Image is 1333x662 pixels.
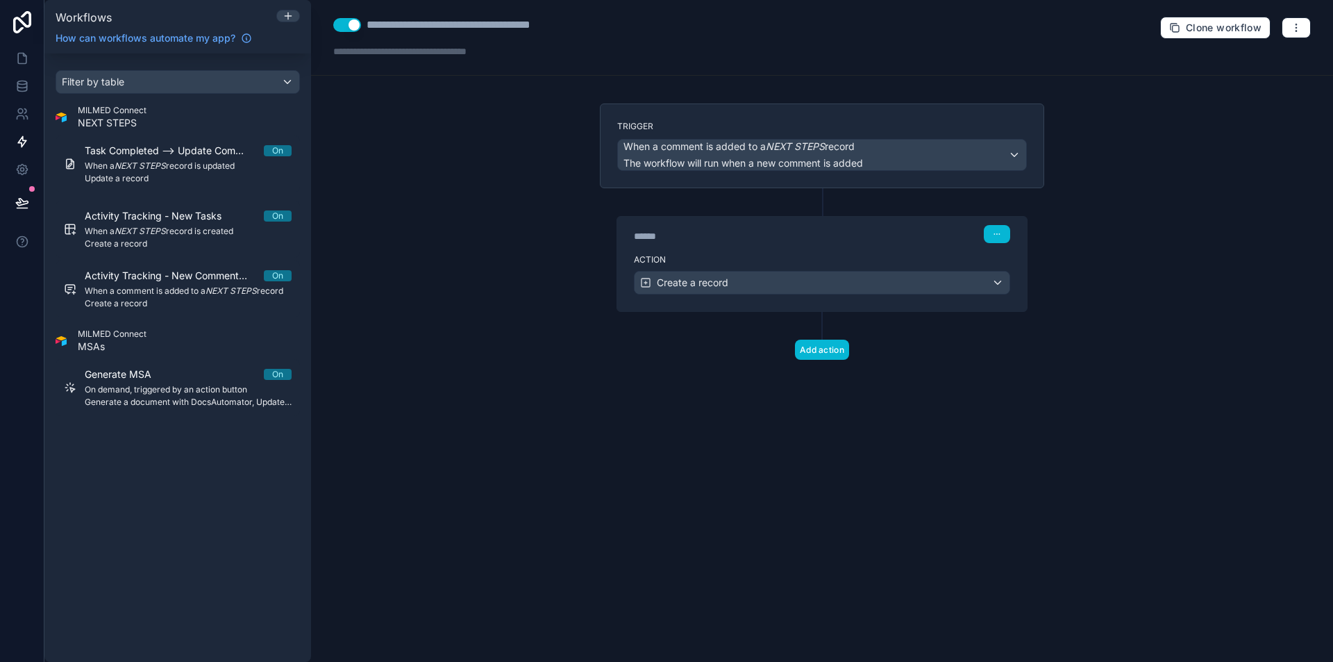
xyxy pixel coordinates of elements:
a: How can workflows automate my app? [50,31,258,45]
div: On [272,270,283,281]
em: NEXT STEPS [206,286,257,296]
label: Action [634,254,1010,265]
button: Clone workflow [1160,17,1271,39]
a: Task Completed --> Update Completed by and dateOnWhen aNEXT STEPSrecord is updatedUpdate a record [56,135,300,192]
button: Filter by table [56,70,300,94]
span: Create a record [85,238,292,249]
span: Create a record [85,298,292,309]
img: Airtable Logo [56,112,67,123]
span: NEXT STEPS [78,116,146,130]
em: NEXT STEPS [766,140,825,152]
button: When a comment is added to aNEXT STEPSrecordThe workflow will run when a new comment is added [617,139,1027,171]
span: Task Completed --> Update Completed by and date [85,144,264,158]
span: Activity Tracking - New Comment - Tasks [85,269,264,283]
span: When a record is created [85,226,292,237]
a: Generate MSAOnOn demand, triggered by an action buttonGenerate a document with DocsAutomator, Upd... [56,359,300,416]
span: Create a record [657,276,728,290]
span: Update a record [85,173,292,184]
span: When a record is updated [85,160,292,172]
img: Airtable Logo [56,336,67,347]
a: Activity Tracking - New TasksOnWhen aNEXT STEPSrecord is createdCreate a record [56,201,300,258]
button: Add action [795,340,849,360]
div: On [272,210,283,222]
span: Generate MSA [85,367,168,381]
span: Workflows [56,10,112,24]
button: Create a record [634,271,1010,295]
span: Filter by table [62,76,124,88]
span: Clone workflow [1186,22,1261,34]
span: MSAs [78,340,146,354]
div: On [272,369,283,380]
span: How can workflows automate my app? [56,31,235,45]
span: MILMED Connect [78,329,146,340]
div: On [272,145,283,156]
span: Generate a document with DocsAutomator, Update a record [85,397,292,408]
span: On demand, triggered by an action button [85,384,292,395]
div: scrollable content [44,53,311,662]
span: The workflow will run when a new comment is added [623,157,863,169]
span: When a comment is added to a record [623,140,855,154]
span: Activity Tracking - New Tasks [85,209,238,223]
label: Trigger [617,121,1027,132]
span: MILMED Connect [78,105,146,116]
a: Activity Tracking - New Comment - TasksOnWhen a comment is added to aNEXT STEPSrecordCreate a record [56,260,300,317]
em: NEXT STEPS [115,226,166,236]
em: NEXT STEPS [115,160,166,171]
span: When a comment is added to a record [85,286,292,297]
